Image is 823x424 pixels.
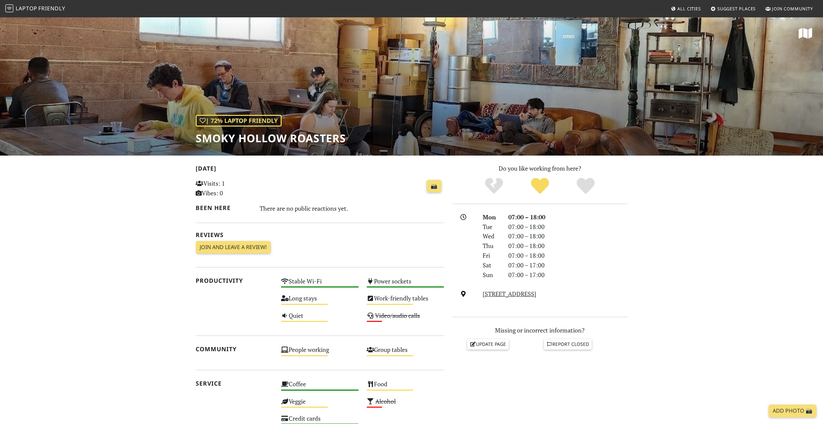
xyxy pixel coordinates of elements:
[5,4,13,12] img: LaptopFriendly
[363,276,448,293] div: Power sockets
[277,293,363,310] div: Long stays
[363,379,448,396] div: Food
[196,346,273,353] h2: Community
[260,203,444,214] div: There are no public reactions yet.
[196,115,282,127] div: | 72% Laptop Friendly
[763,3,816,15] a: Join Community
[479,251,504,260] div: Fri
[196,380,273,387] h2: Service
[479,260,504,270] div: Sat
[471,177,517,195] div: No
[38,5,65,12] span: Friendly
[479,212,504,222] div: Mon
[467,339,509,349] a: Update page
[772,6,813,12] span: Join Community
[504,270,632,280] div: 07:00 – 17:00
[196,132,346,145] h1: Smoky Hollow Roasters
[504,260,632,270] div: 07:00 – 17:00
[427,180,441,193] a: 📸
[544,339,592,349] a: Report closed
[717,6,756,12] span: Suggest Places
[563,177,609,195] div: Definitely!
[277,310,363,327] div: Quiet
[517,177,563,195] div: Yes
[375,397,396,405] s: Alcohol
[479,222,504,232] div: Tue
[363,293,448,310] div: Work-friendly tables
[483,290,536,298] a: [STREET_ADDRESS]
[196,277,273,284] h2: Productivity
[196,204,252,211] h2: Been here
[363,344,448,361] div: Group tables
[479,270,504,280] div: Sun
[16,5,37,12] span: Laptop
[504,231,632,241] div: 07:00 – 18:00
[504,212,632,222] div: 07:00 – 18:00
[452,164,628,173] p: Do you like working from here?
[708,3,759,15] a: Suggest Places
[5,3,65,15] a: LaptopFriendly LaptopFriendly
[769,405,816,417] a: Add Photo 📸
[504,222,632,232] div: 07:00 – 18:00
[277,276,363,293] div: Stable Wi-Fi
[277,396,363,413] div: Veggie
[375,311,420,320] s: Video/audio calls
[277,344,363,361] div: People working
[196,165,444,175] h2: [DATE]
[504,251,632,260] div: 07:00 – 18:00
[196,231,444,238] h2: Reviews
[479,231,504,241] div: Wed
[479,241,504,251] div: Thu
[452,326,628,335] p: Missing or incorrect information?
[677,6,701,12] span: All Cities
[668,3,704,15] a: All Cities
[196,179,273,198] p: Visits: 1 Vibes: 0
[196,241,271,254] a: Join and leave a review!
[504,241,632,251] div: 07:00 – 18:00
[277,379,363,396] div: Coffee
